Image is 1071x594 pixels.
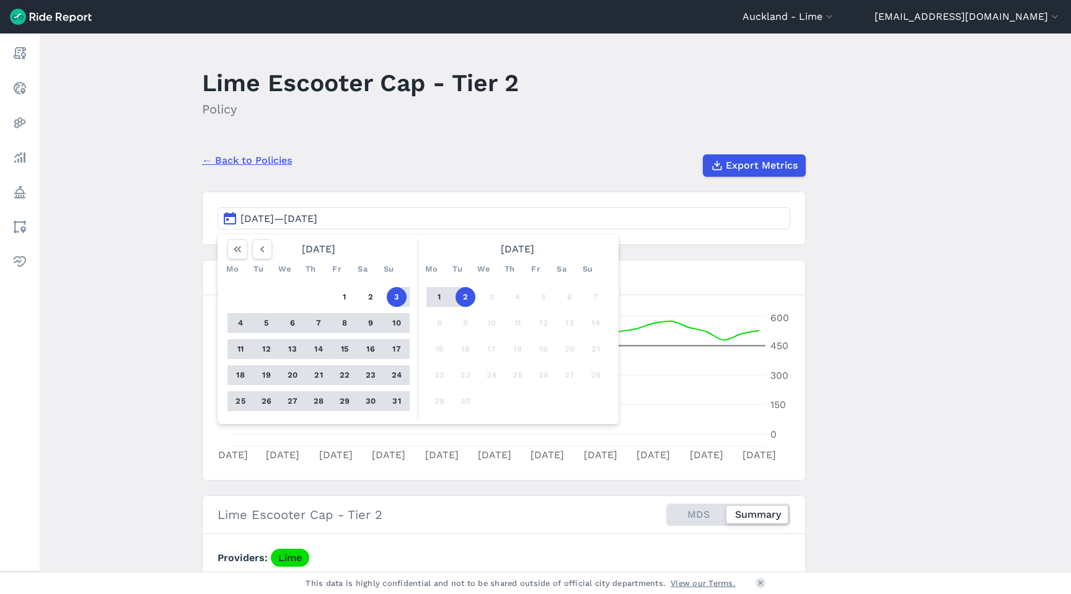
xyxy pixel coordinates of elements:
[203,260,805,295] h3: Compliance for Lime Escooter Cap - Tier 2
[9,146,31,169] a: Analyze
[218,552,271,564] span: Providers
[372,449,405,461] tspan: [DATE]
[361,339,381,359] button: 16
[421,259,441,279] div: Mo
[309,365,328,385] button: 21
[586,287,606,307] button: 7
[202,153,292,168] a: ← Back to Policies
[584,449,617,461] tspan: [DATE]
[379,259,399,279] div: Su
[361,313,381,333] button: 9
[387,313,407,333] button: 10
[560,365,580,385] button: 27
[671,577,736,589] a: View our Terms.
[456,391,475,411] button: 30
[257,365,276,385] button: 19
[283,365,302,385] button: 20
[456,365,475,385] button: 23
[500,259,519,279] div: Th
[335,313,355,333] button: 8
[456,313,475,333] button: 9
[474,259,493,279] div: We
[309,313,328,333] button: 7
[770,428,777,440] tspan: 0
[283,313,302,333] button: 6
[534,365,553,385] button: 26
[387,287,407,307] button: 3
[482,313,501,333] button: 10
[534,313,553,333] button: 12
[690,449,723,461] tspan: [DATE]
[202,100,519,118] h2: Policy
[361,287,381,307] button: 2
[560,287,580,307] button: 6
[335,287,355,307] button: 1
[560,313,580,333] button: 13
[430,313,449,333] button: 8
[743,449,776,461] tspan: [DATE]
[387,365,407,385] button: 24
[223,239,415,259] div: [DATE]
[231,313,250,333] button: 4
[770,312,789,324] tspan: 600
[430,287,449,307] button: 1
[637,449,670,461] tspan: [DATE]
[534,287,553,307] button: 5
[271,549,309,567] a: Lime
[301,259,320,279] div: Th
[257,313,276,333] button: 5
[430,391,449,411] button: 29
[361,391,381,411] button: 30
[534,339,553,359] button: 19
[482,339,501,359] button: 17
[875,9,1061,24] button: [EMAIL_ADDRESS][DOMAIN_NAME]
[586,313,606,333] button: 14
[283,339,302,359] button: 13
[257,339,276,359] button: 12
[508,365,527,385] button: 25
[218,505,382,524] h2: Lime Escooter Cap - Tier 2
[202,66,519,100] h1: Lime Escooter Cap - Tier 2
[387,339,407,359] button: 17
[560,339,580,359] button: 20
[531,449,564,461] tspan: [DATE]
[240,213,317,224] span: [DATE]—[DATE]
[770,399,786,410] tspan: 150
[9,250,31,273] a: Health
[319,449,353,461] tspan: [DATE]
[578,259,597,279] div: Su
[743,9,835,24] button: Auckland - Lime
[275,259,294,279] div: We
[249,259,268,279] div: Tu
[257,391,276,411] button: 26
[283,391,302,411] button: 27
[335,365,355,385] button: 22
[726,158,798,173] span: Export Metrics
[456,287,475,307] button: 2
[309,339,328,359] button: 14
[214,449,248,461] tspan: [DATE]
[218,207,790,229] button: [DATE]—[DATE]
[586,365,606,385] button: 28
[425,449,459,461] tspan: [DATE]
[309,391,328,411] button: 28
[335,391,355,411] button: 29
[10,9,92,25] img: Ride Report
[508,339,527,359] button: 18
[223,259,242,279] div: Mo
[508,313,527,333] button: 11
[508,287,527,307] button: 4
[586,339,606,359] button: 21
[9,42,31,64] a: Report
[361,365,381,385] button: 23
[478,449,511,461] tspan: [DATE]
[9,216,31,238] a: Areas
[421,239,614,259] div: [DATE]
[552,259,571,279] div: Sa
[231,391,250,411] button: 25
[430,339,449,359] button: 15
[9,112,31,134] a: Heatmaps
[327,259,346,279] div: Fr
[526,259,545,279] div: Fr
[482,365,501,385] button: 24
